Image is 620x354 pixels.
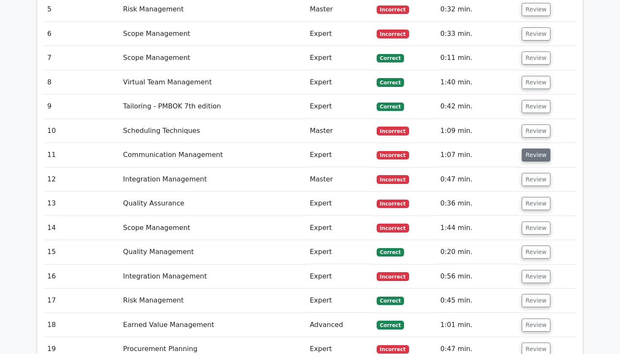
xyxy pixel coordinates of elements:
[306,240,373,264] td: Expert
[306,192,373,216] td: Expert
[377,30,409,38] span: Incorrect
[120,143,307,167] td: Communication Management
[44,240,120,264] td: 15
[120,265,307,289] td: Integration Management
[44,289,120,313] td: 17
[437,95,518,119] td: 0:42 min.
[437,289,518,313] td: 0:45 min.
[306,46,373,70] td: Expert
[120,46,307,70] td: Scope Management
[44,95,120,119] td: 9
[377,78,404,86] span: Correct
[437,240,518,264] td: 0:20 min.
[437,168,518,192] td: 0:47 min.
[120,119,307,143] td: Scheduling Techniques
[306,265,373,289] td: Expert
[44,143,120,167] td: 11
[437,70,518,95] td: 1:40 min.
[306,168,373,192] td: Master
[522,270,550,283] button: Review
[377,5,409,14] span: Incorrect
[522,27,550,41] button: Review
[120,216,307,240] td: Scope Management
[377,345,409,354] span: Incorrect
[120,289,307,313] td: Risk Management
[437,143,518,167] td: 1:07 min.
[377,175,409,184] span: Incorrect
[377,248,404,257] span: Correct
[377,127,409,135] span: Incorrect
[306,119,373,143] td: Master
[437,216,518,240] td: 1:44 min.
[120,192,307,216] td: Quality Assurance
[120,70,307,95] td: Virtual Team Management
[522,76,550,89] button: Review
[437,265,518,289] td: 0:56 min.
[120,22,307,46] td: Scope Management
[120,95,307,119] td: Tailoring - PMBOK 7th edition
[377,151,409,159] span: Incorrect
[306,95,373,119] td: Expert
[522,3,550,16] button: Review
[522,124,550,138] button: Review
[44,216,120,240] td: 14
[44,265,120,289] td: 16
[522,173,550,186] button: Review
[522,319,550,332] button: Review
[437,22,518,46] td: 0:33 min.
[437,192,518,216] td: 0:36 min.
[306,289,373,313] td: Expert
[377,200,409,208] span: Incorrect
[522,246,550,259] button: Review
[377,103,404,111] span: Correct
[306,313,373,337] td: Advanced
[44,313,120,337] td: 18
[377,54,404,62] span: Correct
[522,294,550,307] button: Review
[44,192,120,216] td: 13
[522,149,550,162] button: Review
[306,22,373,46] td: Expert
[377,224,409,232] span: Incorrect
[522,100,550,113] button: Review
[44,46,120,70] td: 7
[377,321,404,329] span: Correct
[522,197,550,210] button: Review
[522,51,550,65] button: Review
[120,313,307,337] td: Earned Value Management
[120,240,307,264] td: Quality Management
[437,313,518,337] td: 1:01 min.
[306,143,373,167] td: Expert
[306,216,373,240] td: Expert
[44,168,120,192] td: 12
[522,222,550,235] button: Review
[437,46,518,70] td: 0:11 min.
[44,70,120,95] td: 8
[44,22,120,46] td: 6
[44,119,120,143] td: 10
[437,119,518,143] td: 1:09 min.
[377,272,409,281] span: Incorrect
[306,70,373,95] td: Expert
[120,168,307,192] td: Integration Management
[377,297,404,305] span: Correct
